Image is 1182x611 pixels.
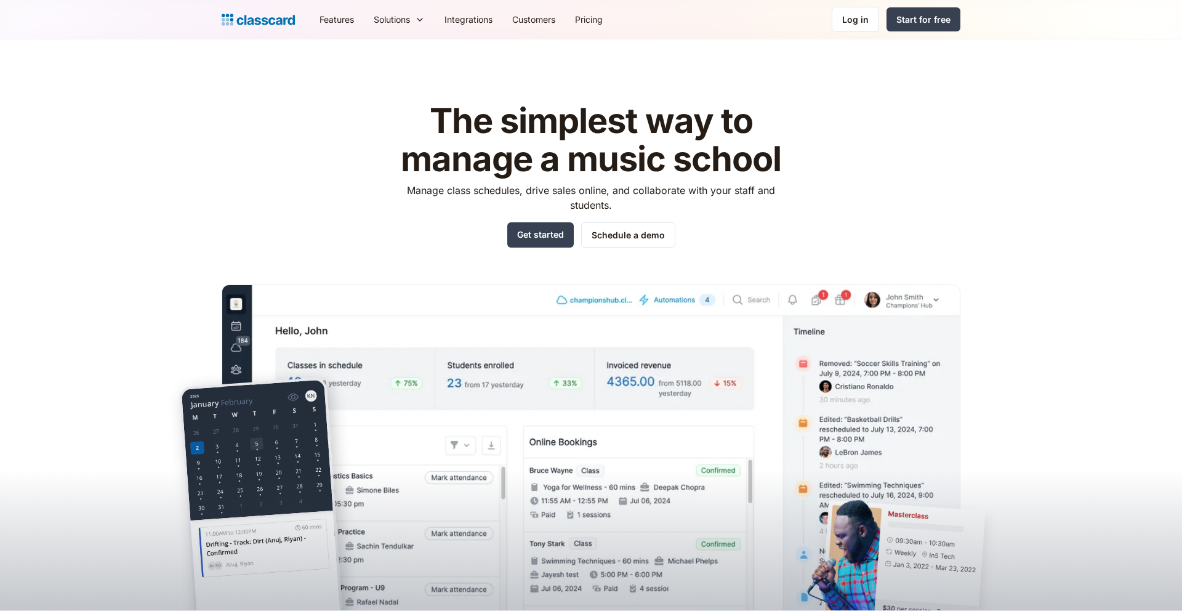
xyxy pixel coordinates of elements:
a: home [222,11,295,28]
a: Integrations [435,6,502,33]
a: Get started [507,222,574,248]
a: Pricing [565,6,613,33]
h1: The simplest way to manage a music school [396,102,787,178]
a: Features [310,6,364,33]
div: Start for free [896,13,951,26]
a: Log in [832,7,879,32]
p: Manage class schedules, drive sales online, and collaborate with your staff and students. [396,183,787,212]
a: Schedule a demo [581,222,675,248]
div: Log in [842,13,869,26]
div: Solutions [364,6,435,33]
a: Start for free [886,7,960,31]
div: Solutions [374,13,410,26]
a: Customers [502,6,565,33]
